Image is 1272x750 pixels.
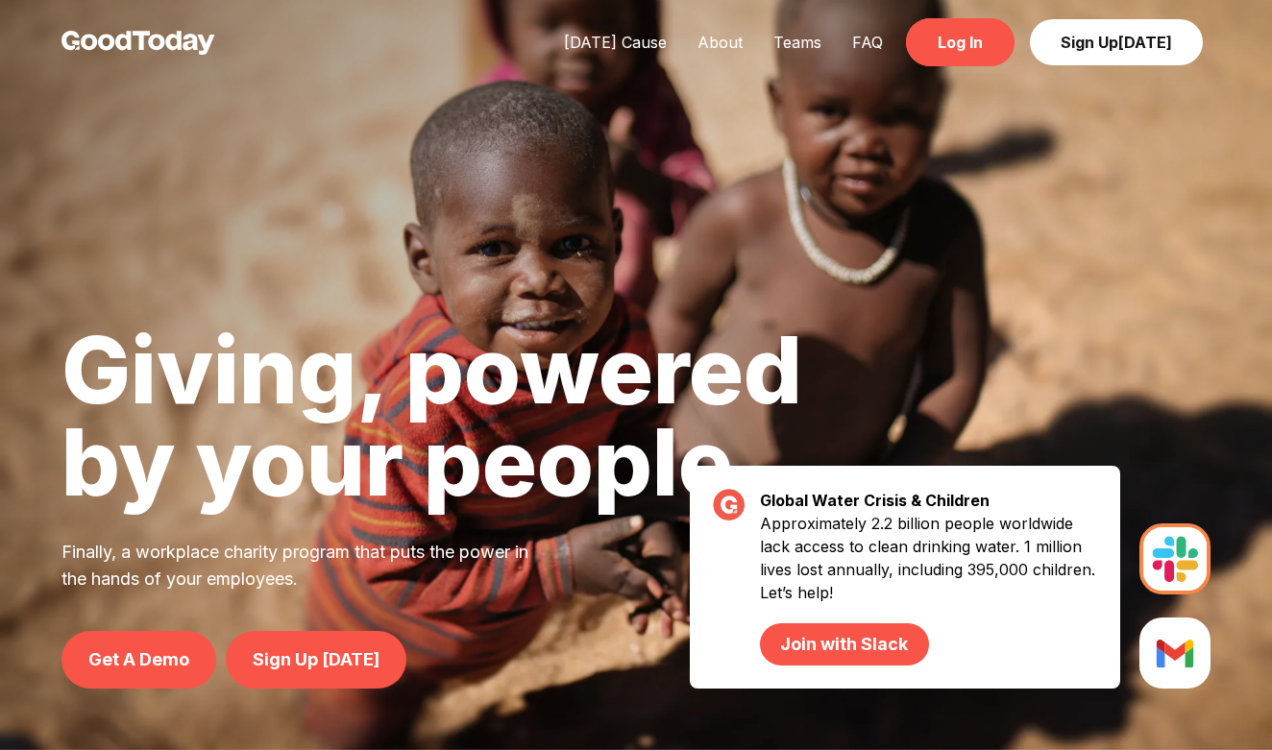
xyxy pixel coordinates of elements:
a: Join with Slack [760,623,928,665]
img: GoodToday [61,31,215,55]
span: [DATE] [1118,33,1172,52]
a: [DATE] Cause [549,33,682,52]
strong: Global Water Crisis & Children [760,491,990,510]
a: Log In [906,18,1015,66]
a: Sign Up [DATE] [226,631,406,689]
a: FAQ [837,33,898,52]
img: Slack [1139,523,1211,594]
a: Get A Demo [61,631,216,689]
img: Slack [1139,617,1211,689]
p: Finally, a workplace charity program that puts the power in the hands of your employees. [61,539,553,593]
p: Approximately 2.2 billion people worldwide lack access to clean drinking water. 1 million lives l... [760,512,1097,665]
a: About [682,33,758,52]
a: Teams [758,33,837,52]
a: Sign Up[DATE] [1030,19,1203,65]
h1: Giving, powered by your people. [61,324,802,508]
